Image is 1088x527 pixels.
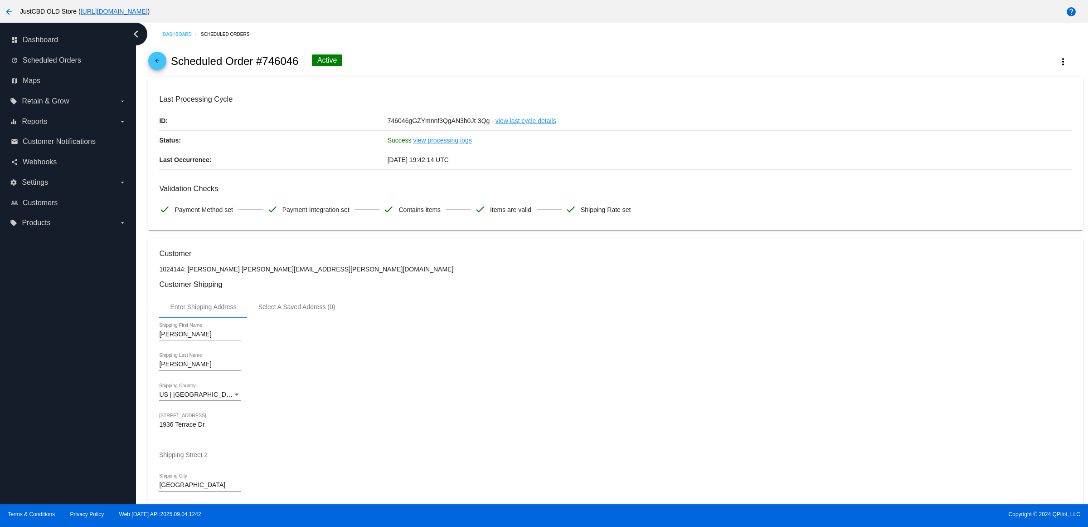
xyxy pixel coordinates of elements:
i: arrow_drop_down [119,118,126,125]
span: Scheduled Orders [23,56,81,64]
a: email Customer Notifications [11,134,126,149]
i: dashboard [11,36,18,44]
h3: Customer [159,249,1072,258]
span: Customers [23,199,58,207]
h3: Customer Shipping [159,280,1072,289]
input: Shipping Last Name [159,361,241,368]
mat-icon: help [1066,6,1077,17]
a: dashboard Dashboard [11,33,126,47]
a: view processing logs [413,131,472,150]
div: Select A Saved Address (0) [258,303,335,310]
span: Items are valid [490,200,531,219]
span: Webhooks [23,158,57,166]
mat-icon: check [565,204,576,215]
mat-icon: check [475,204,486,215]
i: update [11,57,18,64]
i: people_outline [11,199,18,207]
i: share [11,158,18,166]
div: Active [312,54,343,66]
a: [URL][DOMAIN_NAME] [81,8,148,15]
a: Terms & Conditions [8,511,55,517]
i: equalizer [10,118,17,125]
span: US | [GEOGRAPHIC_DATA] [159,391,239,398]
input: Shipping First Name [159,331,241,338]
a: map Maps [11,74,126,88]
span: Dashboard [23,36,58,44]
span: Payment Integration set [282,200,350,219]
span: Settings [22,178,48,187]
mat-icon: arrow_back [152,58,163,69]
mat-icon: more_vert [1058,56,1069,67]
span: Customer Notifications [23,138,96,146]
p: Last Occurrence: [159,150,387,169]
a: Scheduled Orders [201,27,257,41]
mat-icon: arrow_back [4,6,15,17]
i: map [11,77,18,84]
mat-select: Shipping Country [159,391,241,399]
p: 1024144: [PERSON_NAME] [PERSON_NAME][EMAIL_ADDRESS][PERSON_NAME][DOMAIN_NAME] [159,266,1072,273]
p: ID: [159,111,387,130]
mat-icon: check [383,204,394,215]
i: arrow_drop_down [119,98,126,105]
input: Shipping Street 1 [159,421,1072,428]
span: Copyright © 2024 QPilot, LLC [552,511,1080,517]
span: Shipping Rate set [581,200,631,219]
i: chevron_left [129,27,143,41]
a: Privacy Policy [70,511,104,517]
i: local_offer [10,98,17,105]
span: Contains items [398,200,441,219]
i: arrow_drop_down [119,219,126,227]
p: Status: [159,131,387,150]
span: Maps [23,77,40,85]
a: view last cycle details [495,111,556,130]
a: update Scheduled Orders [11,53,126,68]
a: share Webhooks [11,155,126,169]
i: settings [10,179,17,186]
div: Enter Shipping Address [170,303,236,310]
a: Web:[DATE] API:2025.09.04.1242 [119,511,201,517]
h2: Scheduled Order #746046 [171,55,299,68]
i: email [11,138,18,145]
span: Products [22,219,50,227]
input: Shipping City [159,482,241,489]
a: people_outline Customers [11,196,126,210]
h3: Last Processing Cycle [159,95,1072,103]
a: Dashboard [163,27,201,41]
h3: Validation Checks [159,184,1072,193]
span: Payment Method set [175,200,233,219]
span: Success [388,137,412,144]
span: 746046gGZYmnnf3QgAN3h0Jt-3Qg - [388,117,494,124]
span: JustCBD OLD Store ( ) [20,8,150,15]
span: [DATE] 19:42:14 UTC [388,156,449,163]
input: Shipping Street 2 [159,452,1072,459]
span: Reports [22,118,47,126]
i: local_offer [10,219,17,227]
mat-icon: check [159,204,170,215]
mat-icon: check [267,204,278,215]
i: arrow_drop_down [119,179,126,186]
span: Retain & Grow [22,97,69,105]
